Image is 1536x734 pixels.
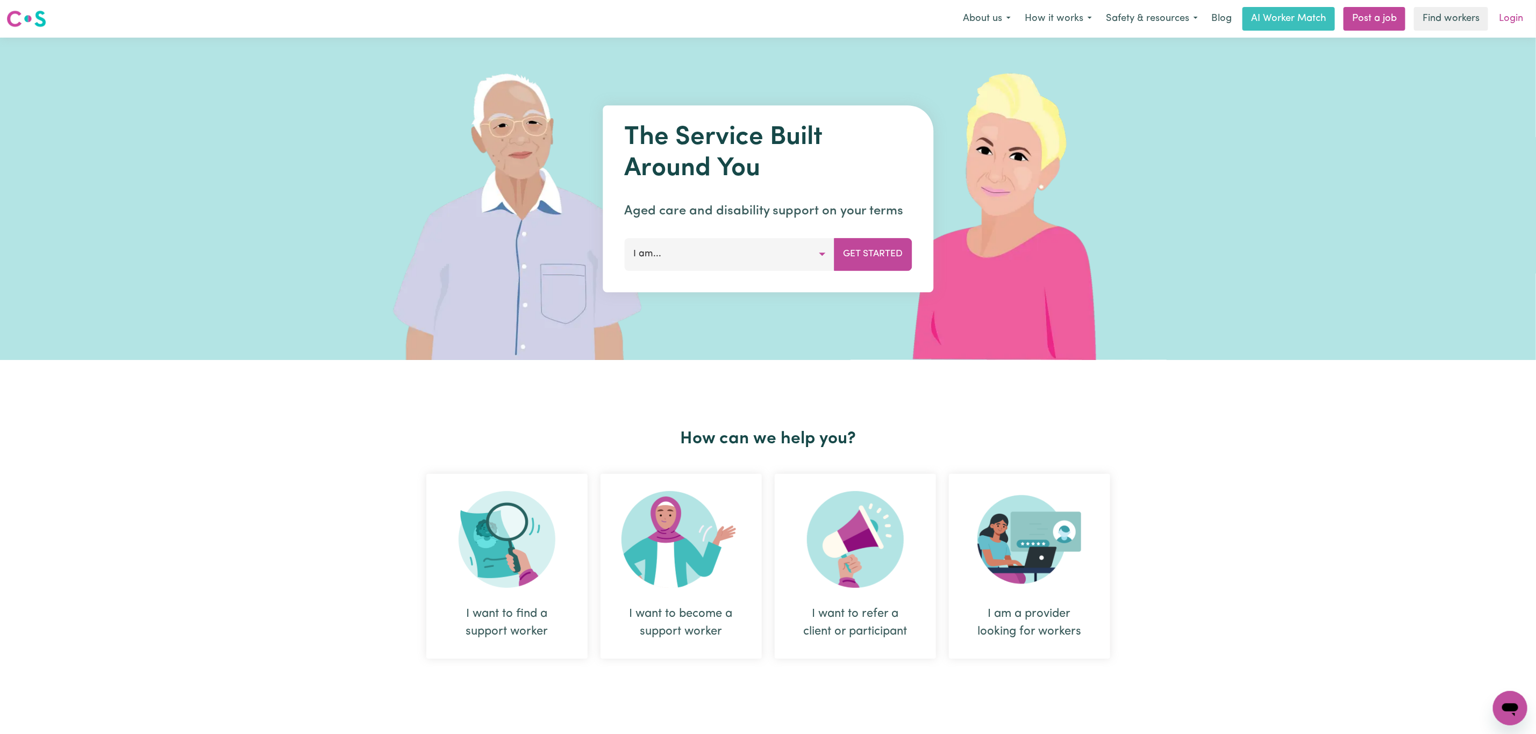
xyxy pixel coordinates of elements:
[1414,7,1488,31] a: Find workers
[975,605,1084,641] div: I am a provider looking for workers
[1493,691,1527,725] iframe: Button to launch messaging window, conversation in progress
[6,9,46,28] img: Careseekers logo
[1242,7,1335,31] a: AI Worker Match
[6,6,46,31] a: Careseekers logo
[459,491,555,588] img: Search
[801,605,910,641] div: I want to refer a client or participant
[624,238,834,270] button: I am...
[1205,7,1238,31] a: Blog
[977,491,1082,588] img: Provider
[624,123,912,184] h1: The Service Built Around You
[949,474,1110,659] div: I am a provider looking for workers
[1344,7,1405,31] a: Post a job
[1018,8,1099,30] button: How it works
[1099,8,1205,30] button: Safety & resources
[1492,7,1530,31] a: Login
[834,238,912,270] button: Get Started
[626,605,736,641] div: I want to become a support worker
[621,491,741,588] img: Become Worker
[624,202,912,221] p: Aged care and disability support on your terms
[426,474,588,659] div: I want to find a support worker
[956,8,1018,30] button: About us
[775,474,936,659] div: I want to refer a client or participant
[452,605,562,641] div: I want to find a support worker
[601,474,762,659] div: I want to become a support worker
[420,429,1117,449] h2: How can we help you?
[807,491,904,588] img: Refer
